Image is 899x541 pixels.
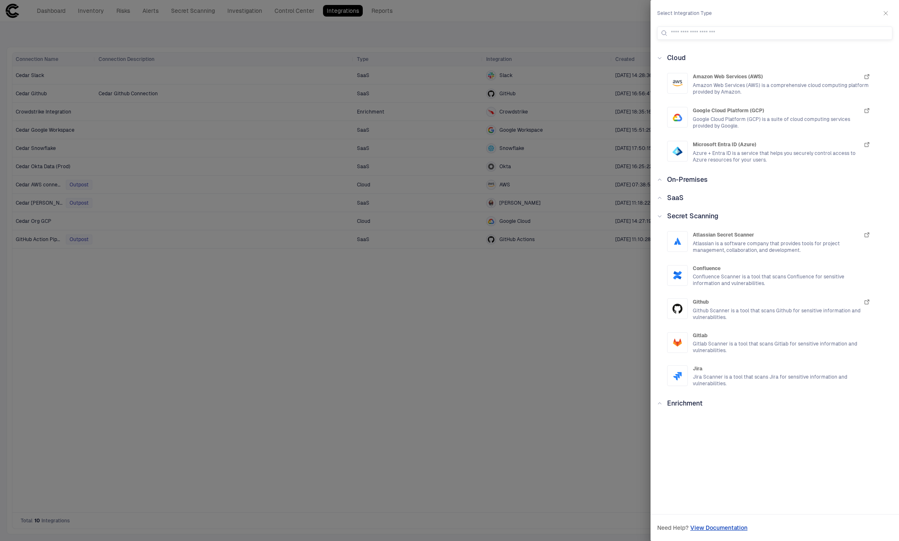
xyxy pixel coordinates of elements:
[667,194,684,202] span: SaaS
[693,273,870,287] span: Confluence Scanner is a tool that scans Confluence for sensitive information and vulnerabilities.
[657,53,892,63] div: Cloud
[672,371,682,381] div: Jira
[693,107,764,114] span: Google Cloud Platform (GCP)
[690,524,747,531] span: View Documentation
[693,232,754,238] span: Atlassian Secret Scanner
[672,338,682,348] div: Gitlab
[667,399,703,407] span: Enrichment
[693,240,870,254] span: Atlassian is a software company that provides tools for project management, collaboration, and de...
[693,150,870,163] span: Azure + Entra ID is a service that helps you securely control access to Azure resources for your ...
[693,141,756,148] span: Microsoft Entra ID (Azure)
[667,212,718,220] span: Secret Scanning
[667,54,686,62] span: Cloud
[693,374,870,387] span: Jira Scanner is a tool that scans Jira for sensitive information and vulnerabilities.
[690,523,747,533] a: View Documentation
[672,304,682,314] div: GitHub
[672,78,682,88] div: AWS
[693,341,870,354] span: Gitlab Scanner is a tool that scans Gitlab for sensitive information and vulnerabilities.
[693,82,870,95] span: Amazon Web Services (AWS) is a comprehensive cloud computing platform provided by Amazon.
[693,116,870,129] span: Google Cloud Platform (GCP) is a suite of cloud computing services provided by Google.
[657,10,712,17] span: Select Integration Type
[672,270,682,280] div: Confluence
[657,193,892,203] div: SaaS
[667,176,708,184] span: On-Premises
[693,332,708,339] span: Gitlab
[693,265,721,272] span: Confluence
[672,237,682,246] div: Atlassian
[672,146,682,156] div: Entra ID
[657,524,689,531] span: Need Help?
[657,211,892,221] div: Secret Scanning
[693,299,709,305] span: Github
[693,307,870,321] span: Github Scanner is a tool that scans Github for sensitive information and vulnerabilities.
[657,399,892,408] div: Enrichment
[693,365,702,372] span: Jira
[693,73,763,80] span: Amazon Web Services (AWS)
[672,112,682,122] div: Google Cloud
[657,175,892,185] div: On-Premises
